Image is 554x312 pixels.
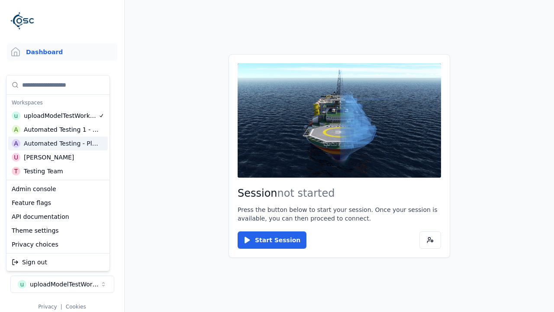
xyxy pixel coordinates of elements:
div: Feature flags [8,196,108,210]
div: A [12,139,20,148]
div: Sign out [8,255,108,269]
div: u [12,111,20,120]
div: A [12,125,20,134]
div: U [12,153,20,162]
div: Privacy choices [8,237,108,251]
div: Suggestions [6,180,110,253]
div: [PERSON_NAME] [24,153,74,162]
div: Suggestions [6,75,110,180]
div: Admin console [8,182,108,196]
div: uploadModelTestWorkspace [24,111,98,120]
div: Testing Team [24,167,63,175]
div: Automated Testing - Playwright [24,139,99,148]
div: Suggestions [6,253,110,271]
div: Automated Testing 1 - Playwright [24,125,99,134]
div: Workspaces [8,97,108,109]
div: Theme settings [8,224,108,237]
div: T [12,167,20,175]
div: API documentation [8,210,108,224]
